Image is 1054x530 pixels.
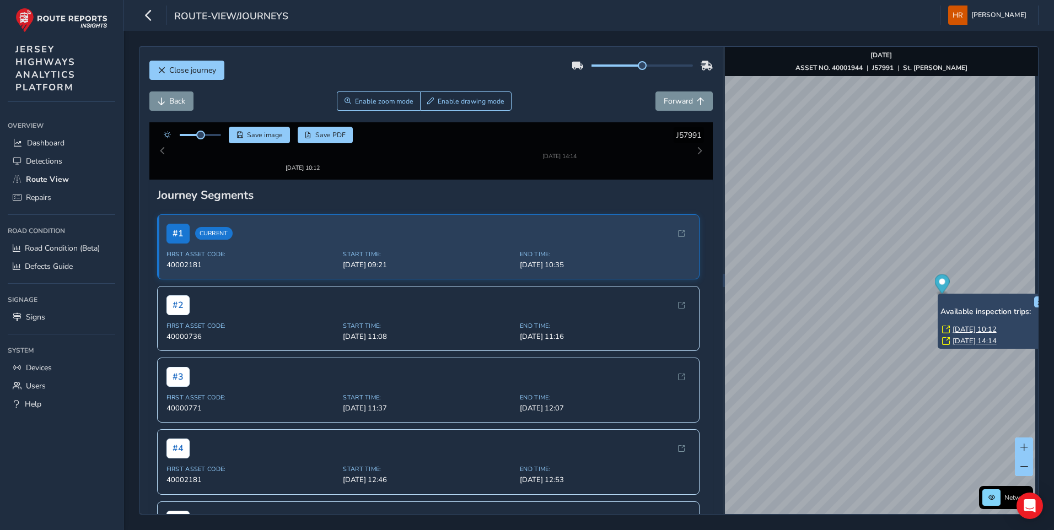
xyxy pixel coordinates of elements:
[343,250,513,260] span: [DATE] 09:21
[298,127,353,143] button: PDF
[315,131,346,139] span: Save PDF
[8,223,115,239] div: Road Condition
[438,97,504,106] span: Enable drawing mode
[8,308,115,326] a: Signs
[870,51,892,60] strong: [DATE]
[26,192,51,203] span: Repairs
[355,97,413,106] span: Enable zoom mode
[166,214,190,234] span: # 1
[25,399,41,409] span: Help
[166,240,337,248] span: First Asset Code:
[8,377,115,395] a: Users
[520,250,690,260] span: [DATE] 10:35
[337,91,420,111] button: Zoom
[8,239,115,257] a: Road Condition (Beta)
[166,285,190,305] span: # 2
[8,117,115,134] div: Overview
[872,63,894,72] strong: J57991
[269,149,336,158] div: [DATE] 10:12
[1034,296,1045,307] button: x
[948,6,967,25] img: diamond-layout
[934,274,949,297] div: Map marker
[795,63,863,72] strong: ASSET NO. 40001944
[520,240,690,248] span: End Time:
[26,312,45,322] span: Signs
[343,466,513,475] span: [DATE] 12:46
[520,383,690,392] span: End Time:
[166,393,337,403] span: 40000771
[166,466,337,475] span: 40002181
[8,395,115,413] a: Help
[526,149,593,158] div: [DATE] 14:14
[157,177,706,193] div: Journey Segments
[166,501,190,521] span: # 5
[26,363,52,373] span: Devices
[8,134,115,152] a: Dashboard
[166,429,190,449] span: # 4
[655,91,713,111] button: Forward
[948,6,1030,25] button: [PERSON_NAME]
[25,243,100,253] span: Road Condition (Beta)
[343,322,513,332] span: [DATE] 11:08
[953,336,997,346] a: [DATE] 14:14
[343,383,513,392] span: Start Time:
[169,96,185,106] span: Back
[8,170,115,188] a: Route View
[26,156,62,166] span: Detections
[526,139,593,149] img: Thumbnail frame
[269,139,336,149] img: Thumbnail frame
[520,393,690,403] span: [DATE] 12:07
[664,96,693,106] span: Forward
[26,381,46,391] span: Users
[1017,493,1043,519] div: Open Intercom Messenger
[520,312,690,320] span: End Time:
[8,291,115,308] div: Signage
[971,6,1026,25] span: [PERSON_NAME]
[343,312,513,320] span: Start Time:
[343,393,513,403] span: [DATE] 11:37
[149,61,224,80] button: Close journey
[166,312,337,320] span: First Asset Code:
[26,174,69,185] span: Route View
[15,8,107,33] img: rr logo
[27,138,64,148] span: Dashboard
[520,466,690,475] span: [DATE] 12:53
[247,131,283,139] span: Save image
[166,456,337,464] span: First Asset Code:
[1004,493,1030,502] span: Network
[166,357,190,377] span: # 3
[229,127,290,143] button: Save
[149,91,193,111] button: Back
[420,91,512,111] button: Draw
[174,9,288,25] span: route-view/journeys
[940,307,1045,317] h6: Available inspection trips:
[903,63,967,72] strong: St. [PERSON_NAME]
[520,322,690,332] span: [DATE] 11:16
[169,65,216,75] span: Close journey
[8,257,115,275] a: Defects Guide
[8,152,115,170] a: Detections
[8,359,115,377] a: Devices
[25,261,73,272] span: Defects Guide
[8,188,115,207] a: Repairs
[343,456,513,464] span: Start Time:
[15,43,76,94] span: JERSEY HIGHWAYS ANALYTICS PLATFORM
[795,63,967,72] div: | |
[166,250,337,260] span: 40002181
[195,218,233,230] span: Current
[953,325,997,334] a: [DATE] 10:12
[166,383,337,392] span: First Asset Code:
[166,322,337,332] span: 40000736
[520,456,690,464] span: End Time:
[8,342,115,359] div: System
[676,130,701,140] span: J57991
[343,240,513,248] span: Start Time:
